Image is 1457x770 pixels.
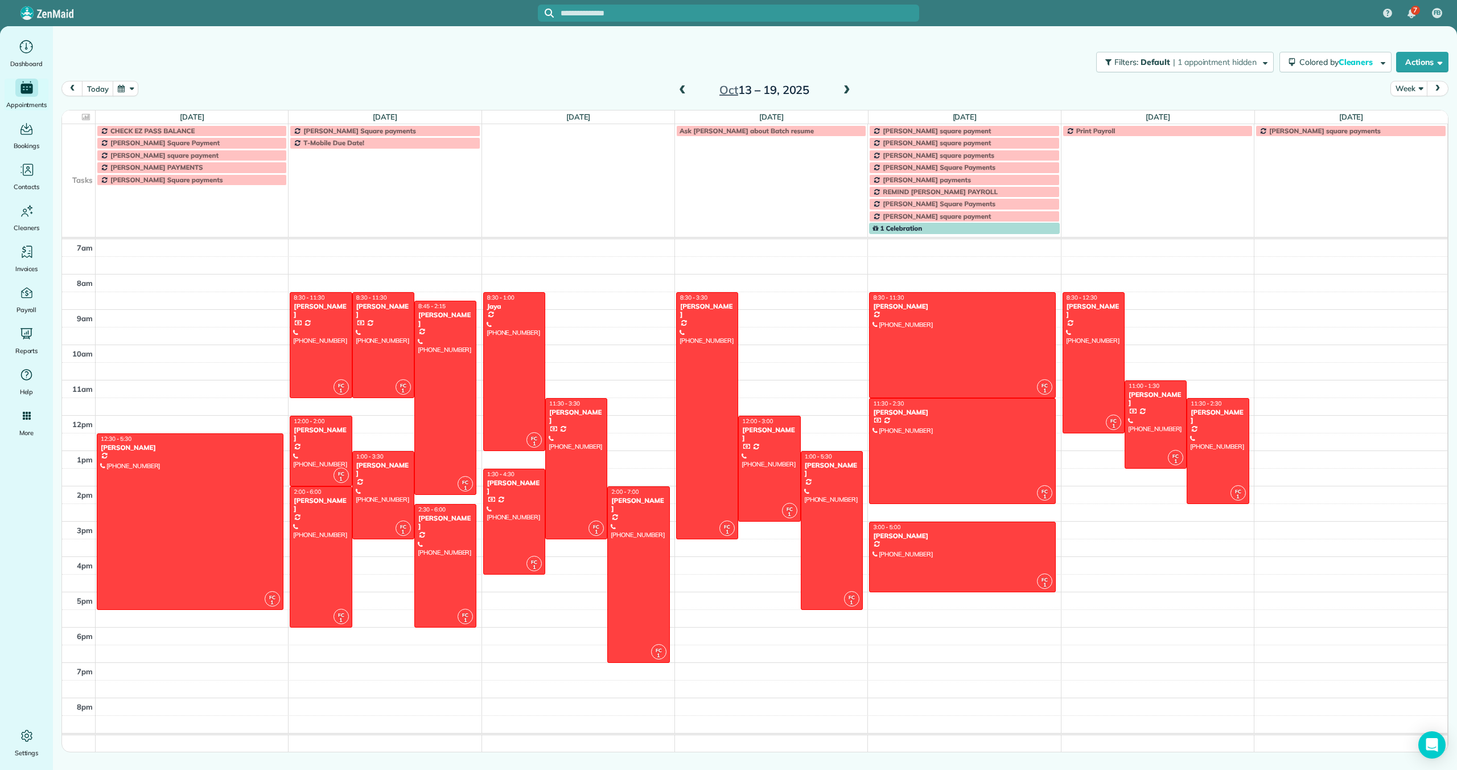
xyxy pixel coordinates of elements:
a: Reports [5,325,48,357]
span: FC [462,612,468,618]
span: FC [269,594,275,600]
small: 1 [783,509,797,520]
div: [PERSON_NAME] [356,461,411,478]
button: Actions [1396,52,1448,72]
span: Dashboard [10,58,43,69]
div: Open Intercom Messenger [1418,731,1446,759]
span: 2:30 - 6:00 [418,506,446,513]
span: 5pm [77,596,93,605]
span: 2:00 - 6:00 [294,488,321,495]
small: 1 [845,597,859,608]
button: Week [1390,81,1427,96]
a: Cleaners [5,202,48,234]
span: Appointments [6,99,47,110]
span: REMIND [PERSON_NAME] PAYROLL [883,187,998,196]
a: Invoices [5,243,48,275]
span: 1pm [77,455,93,464]
span: 4pm [77,561,93,570]
small: 1 [720,527,734,538]
span: FC [849,594,855,600]
span: 1:00 - 3:30 [356,453,384,460]
span: [PERSON_NAME] Square payments [303,126,416,135]
a: [DATE] [953,112,977,121]
span: [PERSON_NAME] Square Payments [883,199,995,208]
span: [PERSON_NAME] Square Payment [110,138,220,147]
span: 7am [77,243,93,252]
span: 8:30 - 11:30 [873,294,904,301]
span: [PERSON_NAME] Square payments [110,175,223,184]
a: [DATE] [1339,112,1364,121]
svg: Focus search [545,9,554,18]
button: today [82,81,113,96]
div: [PERSON_NAME] [100,444,280,452]
span: 12:00 - 2:00 [294,417,324,425]
small: 1 [1168,456,1183,467]
span: Contacts [14,181,39,192]
span: 11:00 - 1:30 [1129,382,1159,390]
a: Appointments [5,79,48,110]
span: FC [400,382,406,388]
span: Cleaners [1339,57,1375,67]
span: 1 Celebration [872,224,922,232]
span: FB [1434,9,1441,18]
small: 1 [527,562,541,573]
a: Dashboard [5,38,48,69]
div: [PERSON_NAME] [418,514,473,531]
span: Bookings [14,140,40,151]
button: next [1427,81,1448,96]
small: 1 [334,386,348,396]
a: [DATE] [373,112,397,121]
div: [PERSON_NAME] [804,461,859,478]
span: 7pm [77,667,93,676]
span: [PERSON_NAME] square payment [883,212,991,220]
span: 8pm [77,702,93,711]
span: CHECK EZ PASS BALANCE [110,126,195,135]
span: FC [462,479,468,485]
span: [PERSON_NAME] square payments [1269,126,1381,135]
a: [DATE] [1146,112,1170,121]
span: Colored by [1299,57,1377,67]
span: FC [593,523,599,530]
a: Contacts [5,161,48,192]
span: FC [1172,453,1179,459]
span: Help [20,386,34,398]
a: [DATE] [566,112,591,121]
span: 8:30 - 3:30 [680,294,707,301]
div: [PERSON_NAME] [1190,408,1245,425]
span: 2pm [77,490,93,499]
small: 1 [334,615,348,626]
div: [PERSON_NAME] [293,497,348,513]
small: 1 [458,483,472,494]
small: 1 [652,650,666,661]
span: [PERSON_NAME] Square Payments [883,163,995,171]
span: 8:30 - 12:30 [1067,294,1097,301]
span: FC [1042,576,1048,583]
a: [DATE] [180,112,204,121]
div: [PERSON_NAME] [487,479,542,495]
span: 8:30 - 1:00 [487,294,515,301]
button: prev [61,81,83,96]
span: 8:30 - 11:30 [356,294,387,301]
div: [PERSON_NAME] [611,497,666,513]
span: 11:30 - 2:30 [1191,400,1221,407]
span: FC [787,506,793,512]
small: 1 [1038,580,1052,591]
span: 2:00 - 7:00 [611,488,639,495]
span: [PERSON_NAME] square payments [883,151,994,159]
div: [PERSON_NAME] [356,302,411,319]
small: 1 [396,527,410,538]
span: T-Mobile Due Date! [303,138,364,147]
span: Default [1141,57,1171,67]
small: 1 [396,386,410,396]
div: [PERSON_NAME] [1128,391,1183,407]
span: [PERSON_NAME] square payment [883,138,991,147]
small: 1 [1231,492,1245,502]
a: Help [5,366,48,398]
span: 8:30 - 11:30 [294,294,324,301]
span: [PERSON_NAME] payments [883,175,971,184]
h2: 13 – 19, 2025 [693,84,835,96]
span: Invoices [15,263,38,275]
span: Ask [PERSON_NAME] about Batch resume [680,126,814,135]
small: 1 [1106,421,1121,432]
span: 3pm [77,526,93,535]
